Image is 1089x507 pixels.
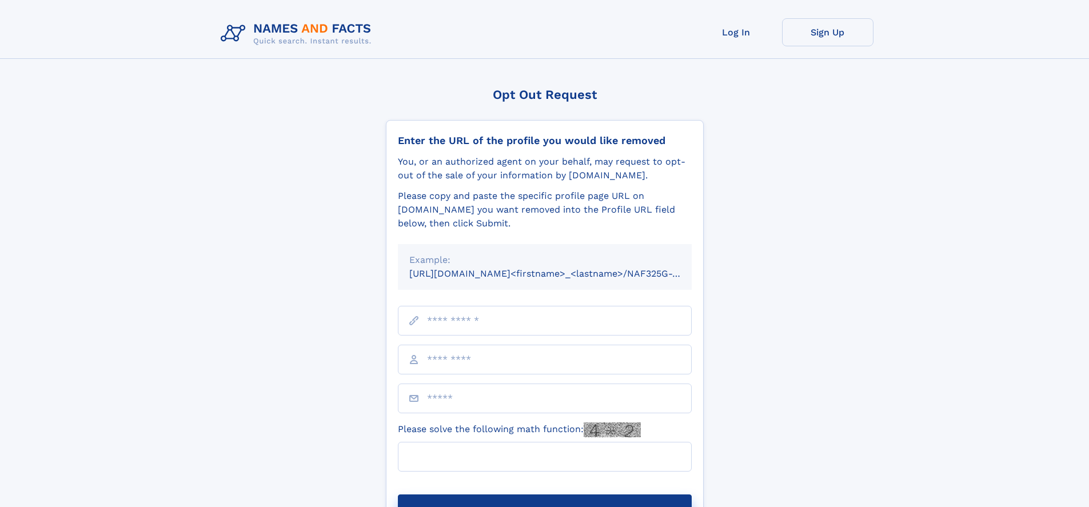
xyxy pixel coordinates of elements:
[398,189,692,230] div: Please copy and paste the specific profile page URL on [DOMAIN_NAME] you want removed into the Pr...
[409,253,680,267] div: Example:
[782,18,873,46] a: Sign Up
[409,268,713,279] small: [URL][DOMAIN_NAME]<firstname>_<lastname>/NAF325G-xxxxxxxx
[691,18,782,46] a: Log In
[386,87,704,102] div: Opt Out Request
[216,18,381,49] img: Logo Names and Facts
[398,422,641,437] label: Please solve the following math function:
[398,134,692,147] div: Enter the URL of the profile you would like removed
[398,155,692,182] div: You, or an authorized agent on your behalf, may request to opt-out of the sale of your informatio...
